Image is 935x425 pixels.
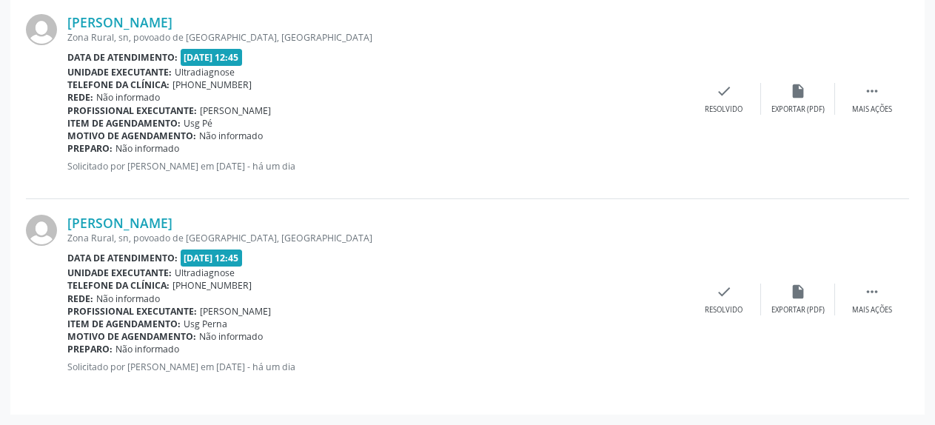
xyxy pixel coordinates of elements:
p: Solicitado por [PERSON_NAME] em [DATE] - há um dia [67,160,687,173]
b: Preparo: [67,142,113,155]
span: Não informado [115,343,179,355]
div: Mais ações [852,104,892,115]
span: Usg Perna [184,318,227,330]
b: Motivo de agendamento: [67,130,196,142]
b: Rede: [67,292,93,305]
b: Data de atendimento: [67,252,178,264]
span: Não informado [115,142,179,155]
span: Não informado [96,91,160,104]
i: check [716,284,732,300]
span: [PERSON_NAME] [200,104,271,117]
div: Mais ações [852,305,892,315]
b: Motivo de agendamento: [67,330,196,343]
b: Unidade executante: [67,66,172,78]
span: [DATE] 12:45 [181,49,243,66]
i:  [864,284,880,300]
span: Não informado [96,292,160,305]
b: Preparo: [67,343,113,355]
b: Unidade executante: [67,267,172,279]
a: [PERSON_NAME] [67,215,172,231]
img: img [26,14,57,45]
span: [DATE] 12:45 [181,250,243,267]
b: Data de atendimento: [67,51,178,64]
b: Item de agendamento: [67,117,181,130]
i: insert_drive_file [790,83,806,99]
span: Usg Pé [184,117,212,130]
div: Zona Rural, sn, povoado de [GEOGRAPHIC_DATA], [GEOGRAPHIC_DATA] [67,31,687,44]
span: [PHONE_NUMBER] [172,279,252,292]
span: Não informado [199,130,263,142]
div: Zona Rural, sn, povoado de [GEOGRAPHIC_DATA], [GEOGRAPHIC_DATA] [67,232,687,244]
b: Telefone da clínica: [67,279,170,292]
img: img [26,215,57,246]
span: [PERSON_NAME] [200,305,271,318]
span: Ultradiagnose [175,267,235,279]
i: check [716,83,732,99]
span: Ultradiagnose [175,66,235,78]
b: Profissional executante: [67,305,197,318]
div: Resolvido [705,305,743,315]
i:  [864,83,880,99]
b: Profissional executante: [67,104,197,117]
span: Não informado [199,330,263,343]
b: Telefone da clínica: [67,78,170,91]
div: Exportar (PDF) [771,104,825,115]
div: Exportar (PDF) [771,305,825,315]
a: [PERSON_NAME] [67,14,172,30]
div: Resolvido [705,104,743,115]
i: insert_drive_file [790,284,806,300]
b: Rede: [67,91,93,104]
span: [PHONE_NUMBER] [172,78,252,91]
p: Solicitado por [PERSON_NAME] em [DATE] - há um dia [67,361,687,373]
b: Item de agendamento: [67,318,181,330]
